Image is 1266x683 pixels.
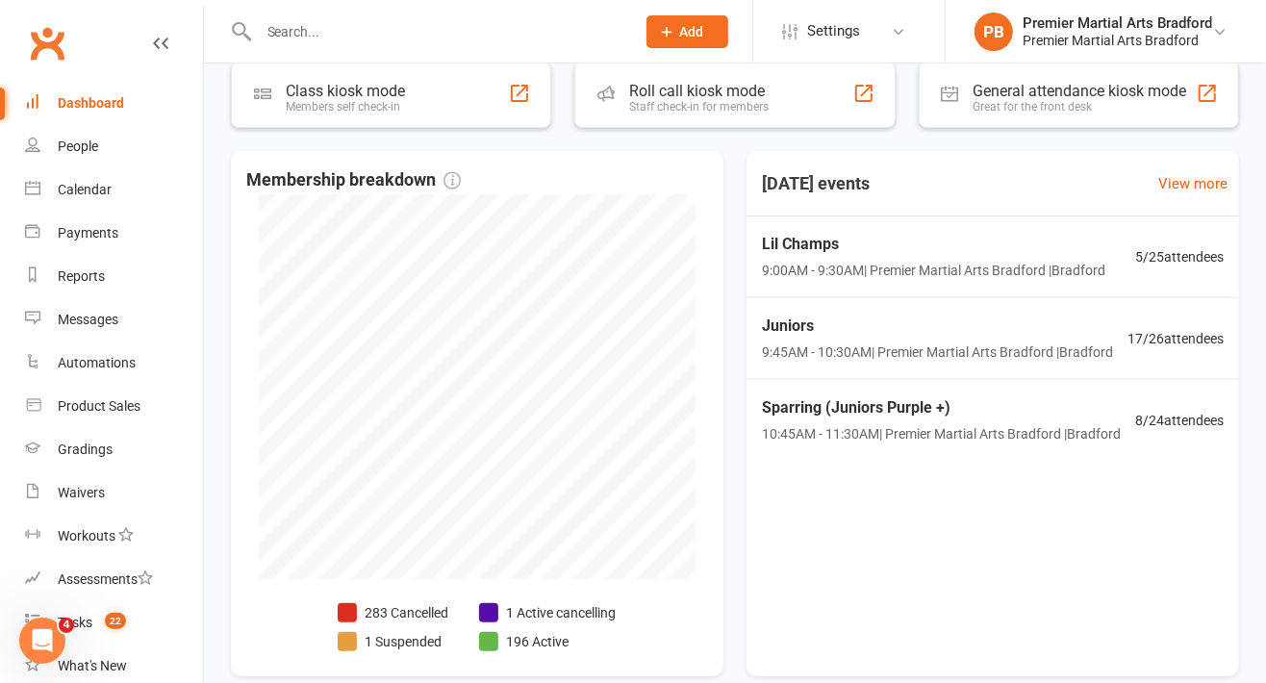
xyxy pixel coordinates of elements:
[58,615,92,630] div: Tasks
[58,225,118,240] div: Payments
[1158,172,1228,195] a: View more
[762,260,1105,281] span: 9:00AM - 9:30AM | Premier Martial Arts Bradford | Bradford
[25,298,203,341] a: Messages
[25,255,203,298] a: Reports
[58,528,115,544] div: Workouts
[25,471,203,515] a: Waivers
[1135,410,1224,431] span: 8 / 24 attendees
[25,212,203,255] a: Payments
[58,398,140,414] div: Product Sales
[974,100,1187,114] div: Great for the front desk
[25,428,203,471] a: Gradings
[1135,246,1224,267] span: 5 / 25 attendees
[58,268,105,284] div: Reports
[19,618,65,664] iframe: Intercom live chat
[974,82,1187,100] div: General attendance kiosk mode
[762,395,1121,420] span: Sparring (Juniors Purple +)
[338,602,448,623] li: 283 Cancelled
[58,571,153,587] div: Assessments
[975,13,1013,51] div: PB
[762,314,1113,339] span: Juniors
[246,166,461,194] span: Membership breakdown
[762,341,1113,363] span: 9:45AM - 10:30AM | Premier Martial Arts Bradford | Bradford
[286,82,405,100] div: Class kiosk mode
[680,24,704,39] span: Add
[25,558,203,601] a: Assessments
[59,618,74,633] span: 4
[58,95,124,111] div: Dashboard
[646,15,728,48] button: Add
[286,100,405,114] div: Members self check-in
[1023,14,1212,32] div: Premier Martial Arts Bradford
[105,613,126,629] span: 22
[1127,328,1224,349] span: 17 / 26 attendees
[762,423,1121,444] span: 10:45AM - 11:30AM | Premier Martial Arts Bradford | Bradford
[25,385,203,428] a: Product Sales
[25,515,203,558] a: Workouts
[25,168,203,212] a: Calendar
[58,442,113,457] div: Gradings
[25,601,203,645] a: Tasks 22
[479,602,616,623] li: 1 Active cancelling
[25,125,203,168] a: People
[58,312,118,327] div: Messages
[762,232,1105,257] span: Lil Champs
[1023,32,1212,49] div: Premier Martial Arts Bradford
[807,10,860,53] span: Settings
[58,355,136,370] div: Automations
[479,631,616,652] li: 196 Active
[58,658,127,673] div: What's New
[629,82,769,100] div: Roll call kiosk mode
[23,19,71,67] a: Clubworx
[25,82,203,125] a: Dashboard
[58,485,105,500] div: Waivers
[253,18,621,45] input: Search...
[747,166,885,201] h3: [DATE] events
[58,182,112,197] div: Calendar
[338,631,448,652] li: 1 Suspended
[58,139,98,154] div: People
[629,100,769,114] div: Staff check-in for members
[25,341,203,385] a: Automations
